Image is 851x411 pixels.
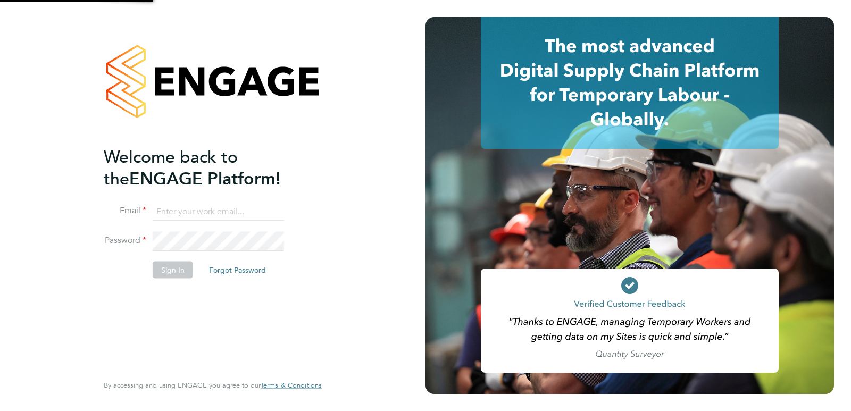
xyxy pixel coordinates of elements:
button: Sign In [153,262,193,279]
h2: ENGAGE Platform! [104,146,311,189]
span: By accessing and using ENGAGE you agree to our [104,381,322,390]
a: Terms & Conditions [261,381,322,390]
label: Password [104,235,146,246]
span: Welcome back to the [104,146,238,189]
button: Forgot Password [201,262,274,279]
input: Enter your work email... [153,202,284,221]
label: Email [104,205,146,216]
